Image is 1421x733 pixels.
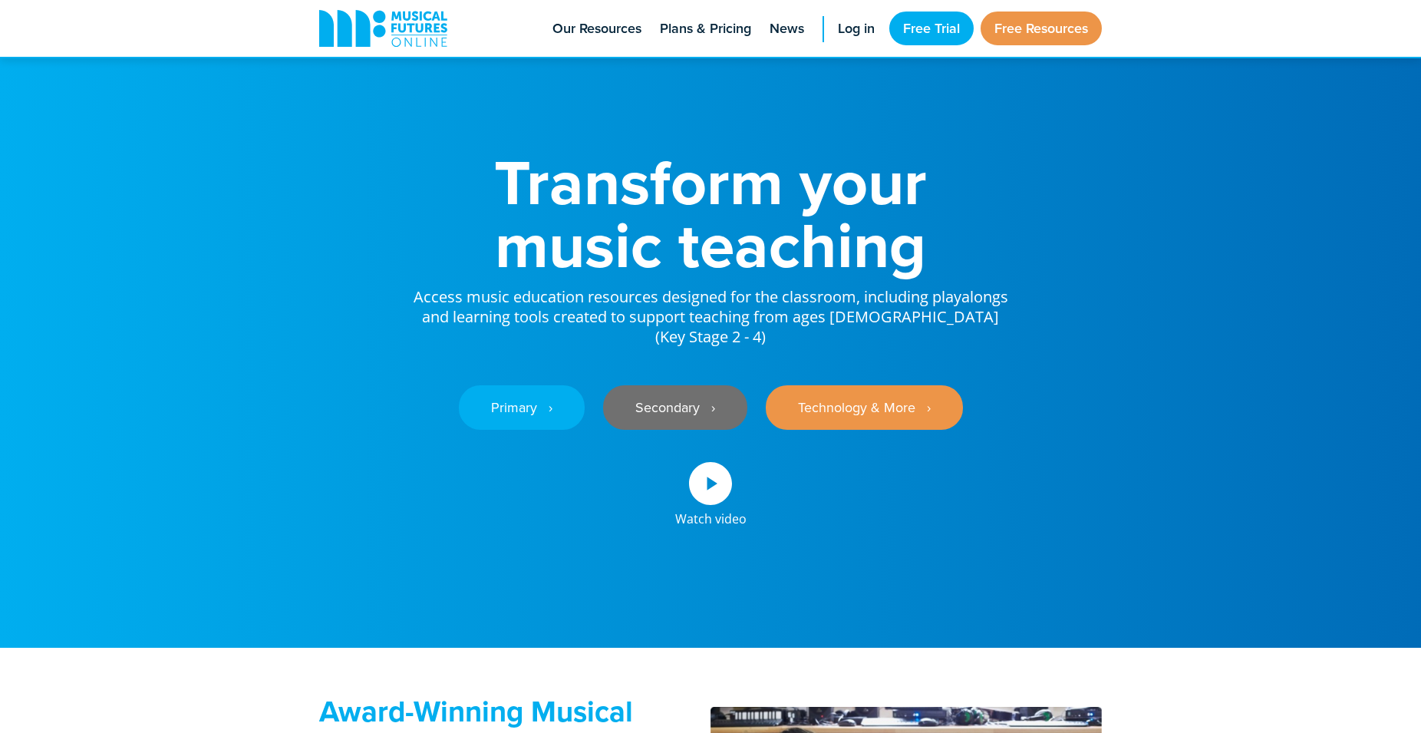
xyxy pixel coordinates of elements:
span: Log in [838,18,875,39]
span: News [770,18,804,39]
h1: Transform your music teaching [411,150,1010,276]
p: Access music education resources designed for the classroom, including playalongs and learning to... [411,276,1010,347]
a: Free Trial [889,12,974,45]
a: Free Resources [981,12,1102,45]
a: Technology & More ‎‏‏‎ ‎ › [766,385,963,430]
a: Primary ‎‏‏‎ ‎ › [459,385,585,430]
span: Plans & Pricing [660,18,751,39]
a: Secondary ‎‏‏‎ ‎ › [603,385,747,430]
div: Watch video [675,505,747,525]
span: Our Resources [552,18,641,39]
